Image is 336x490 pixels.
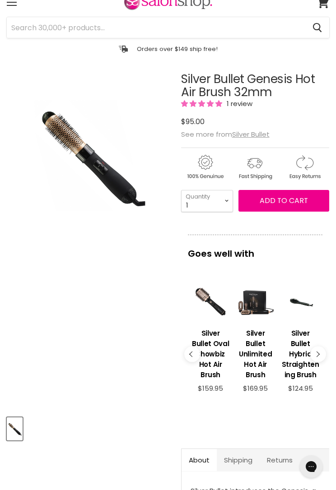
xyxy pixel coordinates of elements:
span: $95.00 [181,116,205,127]
div: Product thumbnails [5,415,174,440]
h1: Silver Bullet Genesis Hot Air Brush 32mm [181,73,329,99]
h3: Silver Bullet Oval Showbiz Hot Air Brush [191,328,229,380]
img: genuine.gif [181,153,229,181]
button: Search [305,17,329,38]
iframe: Gorgias live chat messenger [295,452,327,481]
button: Add to cart [238,190,329,212]
a: View product:Silver Bullet Unlimited Hot Air Brush [237,321,274,384]
p: Goes well with [188,235,322,263]
img: shipping.gif [231,153,279,181]
a: View product:Silver Bullet Oval Showbiz Hot Air Brush [191,321,229,384]
img: Silver Bullet Genesis Hot Air Brush [8,418,22,439]
button: Silver Bullet Genesis Hot Air Brush [7,417,23,440]
input: Search [7,17,305,38]
span: $169.95 [243,384,268,393]
a: Shipping [217,449,260,471]
select: Quantity [181,190,233,212]
img: returns.gif [280,153,328,181]
p: Orders over $149 ship free! [137,45,218,53]
a: Returns [260,449,300,471]
span: 5.00 stars [181,99,224,108]
span: See more from [181,129,270,139]
h3: Silver Bullet Unlimited Hot Air Brush [237,328,274,380]
div: Silver Bullet Genesis Hot Air Brush 32mm image. Click or Scroll to Zoom. [7,73,173,408]
span: $159.95 [198,384,223,393]
span: 1 review [224,99,252,108]
span: Add to cart [260,195,308,206]
a: About [182,449,217,471]
a: View product:Silver Bullet Hybrid Straightening Brush [281,321,319,384]
a: Silver Bullet [232,129,270,139]
span: $124.95 [288,384,313,393]
h3: Silver Bullet Hybrid Straightening Brush [281,328,319,380]
form: Product [6,17,330,38]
